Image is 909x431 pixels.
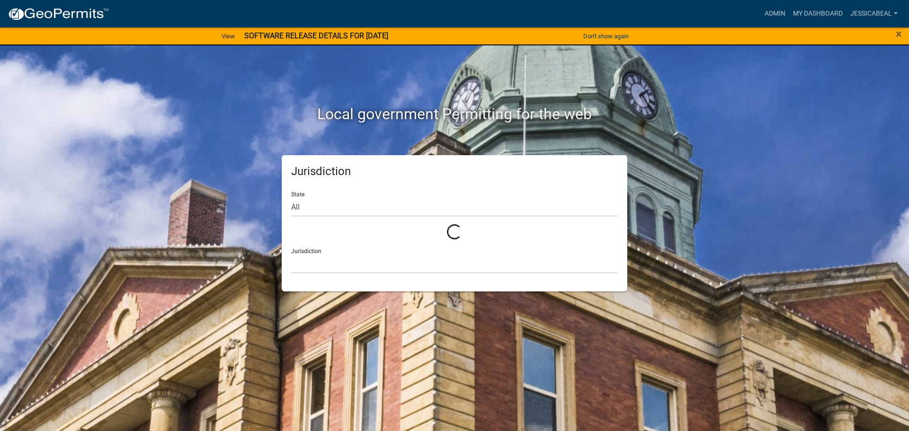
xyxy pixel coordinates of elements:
[218,28,239,44] a: View
[291,165,618,178] h5: Jurisdiction
[244,31,388,40] strong: SOFTWARE RELEASE DETAILS FOR [DATE]
[761,5,789,23] a: Admin
[896,27,902,41] span: ×
[192,105,717,123] h2: Local government Permitting for the web
[847,5,901,23] a: JessicaBeal
[789,5,847,23] a: My Dashboard
[579,28,633,44] button: Don't show again
[896,28,902,40] button: Close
